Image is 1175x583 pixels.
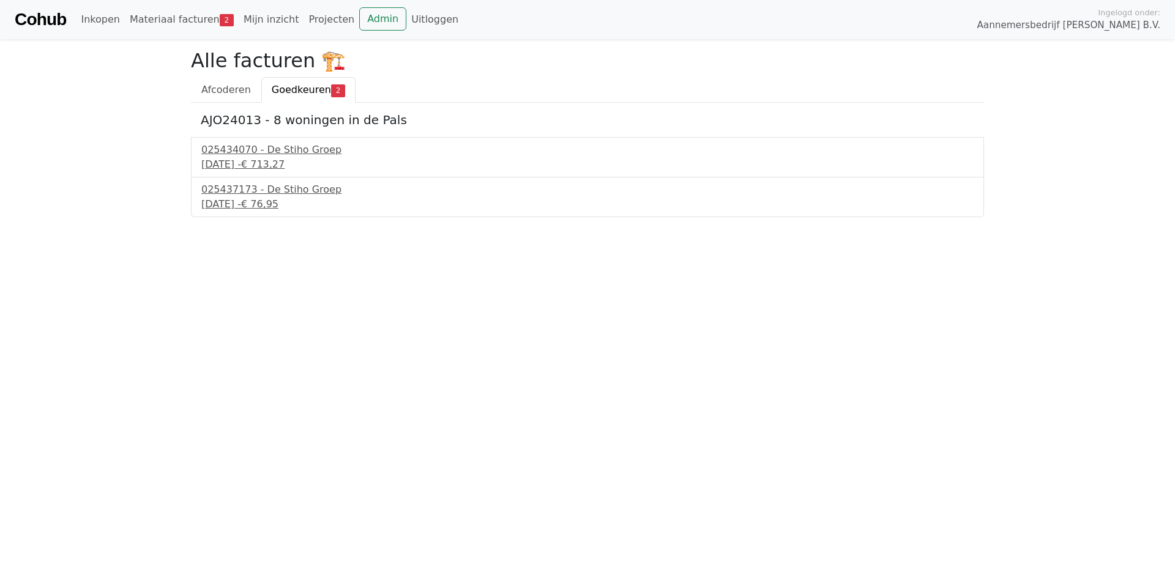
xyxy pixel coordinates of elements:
[331,84,345,97] span: 2
[220,14,234,26] span: 2
[239,7,304,32] a: Mijn inzicht
[241,198,278,210] span: € 76,95
[15,5,66,34] a: Cohub
[201,113,974,127] h5: AJO24013 - 8 woningen in de Pals
[272,84,331,95] span: Goedkeuren
[977,18,1160,32] span: Aannemersbedrijf [PERSON_NAME] B.V.
[201,157,974,172] div: [DATE] -
[125,7,239,32] a: Materiaal facturen2
[201,182,974,197] div: 025437173 - De Stiho Groep
[1098,7,1160,18] span: Ingelogd onder:
[191,77,261,103] a: Afcoderen
[201,143,974,157] div: 025434070 - De Stiho Groep
[261,77,356,103] a: Goedkeuren2
[191,49,984,72] h2: Alle facturen 🏗️
[201,143,974,172] a: 025434070 - De Stiho Groep[DATE] -€ 713,27
[304,7,359,32] a: Projecten
[201,182,974,212] a: 025437173 - De Stiho Groep[DATE] -€ 76,95
[406,7,463,32] a: Uitloggen
[241,158,285,170] span: € 713,27
[201,197,974,212] div: [DATE] -
[76,7,124,32] a: Inkopen
[201,84,251,95] span: Afcoderen
[359,7,406,31] a: Admin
